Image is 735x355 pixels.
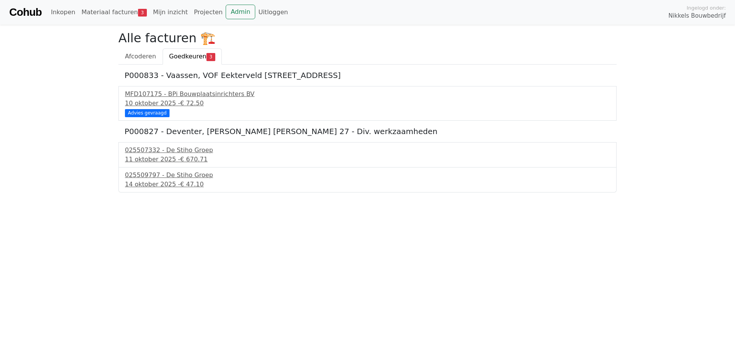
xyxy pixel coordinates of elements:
[163,48,222,65] a: Goedkeuren3
[9,3,42,22] a: Cohub
[125,71,610,80] h5: P000833 - Vaassen, VOF Eekterveld [STREET_ADDRESS]
[125,127,610,136] h5: P000827 - Deventer, [PERSON_NAME] [PERSON_NAME] 27 - Div. werkzaamheden
[125,90,610,99] div: MFD107175 - BPi Bouwplaatsinrichters BV
[125,171,610,180] div: 025509797 - De Stiho Groep
[150,5,191,20] a: Mijn inzicht
[180,100,204,107] span: € 72.50
[668,12,726,20] span: Nikkels Bouwbedrijf
[191,5,226,20] a: Projecten
[255,5,291,20] a: Uitloggen
[125,171,610,189] a: 025509797 - De Stiho Groep14 oktober 2025 -€ 47.10
[125,155,610,164] div: 11 oktober 2025 -
[125,180,610,189] div: 14 oktober 2025 -
[125,109,170,117] div: Advies gevraagd
[226,5,255,19] a: Admin
[125,146,610,155] div: 025507332 - De Stiho Groep
[206,53,215,61] span: 3
[125,146,610,164] a: 025507332 - De Stiho Groep11 oktober 2025 -€ 670.71
[78,5,150,20] a: Materiaal facturen3
[687,4,726,12] span: Ingelogd onder:
[125,99,610,108] div: 10 oktober 2025 -
[118,48,163,65] a: Afcoderen
[118,31,617,45] h2: Alle facturen 🏗️
[125,90,610,116] a: MFD107175 - BPi Bouwplaatsinrichters BV10 oktober 2025 -€ 72.50 Advies gevraagd
[138,9,147,17] span: 3
[169,53,206,60] span: Goedkeuren
[180,156,208,163] span: € 670.71
[48,5,78,20] a: Inkopen
[180,181,204,188] span: € 47.10
[125,53,156,60] span: Afcoderen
